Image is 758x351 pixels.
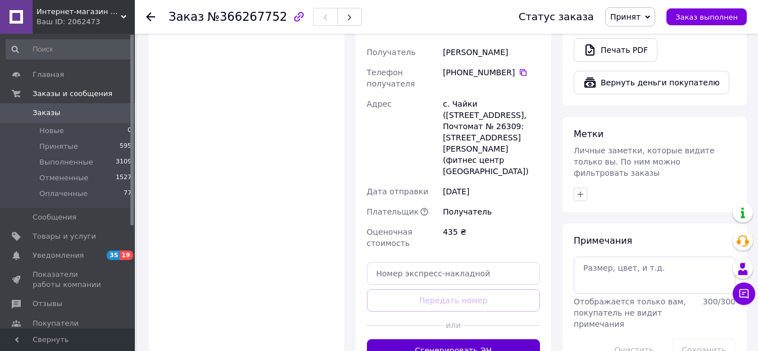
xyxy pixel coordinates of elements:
span: Отображается только вам, покупатель не видит примечания [574,297,686,329]
span: 77 [124,189,131,199]
span: Заказ [169,10,204,24]
span: Уведомления [33,250,84,261]
span: Новые [39,126,64,136]
span: Примечания [574,235,632,246]
div: Статус заказа [519,11,594,22]
span: Метки [574,129,603,139]
span: Телефон получателя [367,68,415,88]
span: 1527 [116,173,131,183]
span: 300 / 300 [703,297,736,306]
span: Оплаченные [39,189,88,199]
a: Печать PDF [574,38,657,62]
div: 435 ₴ [441,222,542,253]
span: Заказ выполнен [675,13,738,21]
span: Показатели работы компании [33,270,104,290]
span: Дата отправки [367,187,429,196]
span: Принят [610,12,641,21]
span: Выполненные [39,157,93,167]
span: Сообщения [33,212,76,222]
span: Оценочная стоимость [367,227,412,248]
span: Интернет-магазин СЛЕД [37,7,121,17]
span: Плательщик [367,207,419,216]
span: Заказы [33,108,60,118]
button: Чат с покупателем [733,282,755,305]
span: Получатель [367,48,416,57]
span: Принятые [39,142,78,152]
div: с. Чайки ([STREET_ADDRESS], Почтомат № 26309: [STREET_ADDRESS][PERSON_NAME] (фитнес центр [GEOGRA... [441,94,542,181]
button: Вернуть деньги покупателю [574,71,729,94]
span: Заказы и сообщения [33,89,112,99]
span: 595 [120,142,131,152]
span: Товары и услуги [33,231,96,241]
span: Покупатели [33,318,79,329]
input: Номер экспресс-накладной [367,262,541,285]
button: Заказ выполнен [666,8,747,25]
div: [PHONE_NUMBER] [443,67,540,78]
span: Личные заметки, которые видите только вы. По ним можно фильтровать заказы [574,146,715,177]
div: Ваш ID: 2062473 [37,17,135,27]
input: Поиск [6,39,133,60]
span: 35 [107,250,120,260]
div: [PERSON_NAME] [441,42,542,62]
span: Адрес [367,99,392,108]
span: №366267752 [207,10,287,24]
span: или [444,320,462,331]
span: 3109 [116,157,131,167]
div: [DATE] [441,181,542,202]
span: Отзывы [33,299,62,309]
div: Получатель [441,202,542,222]
span: Главная [33,70,64,80]
span: Отмененные [39,173,88,183]
span: 0 [128,126,131,136]
div: Вернуться назад [146,11,155,22]
span: 19 [120,250,133,260]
